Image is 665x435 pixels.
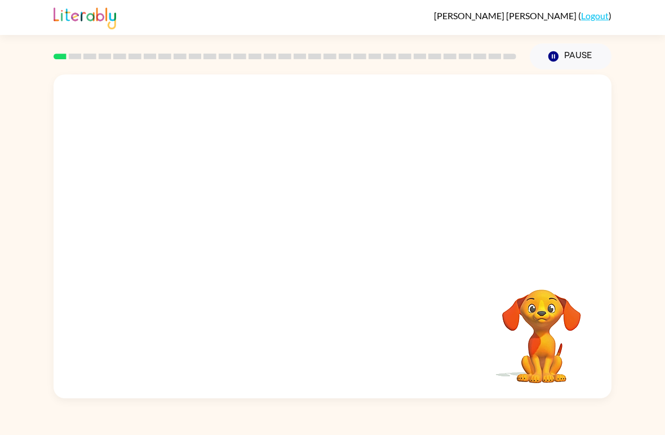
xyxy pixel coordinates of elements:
video: Your browser must support playing .mp4 files to use Literably. Please try using another browser. [485,272,598,385]
div: ( ) [434,10,611,21]
a: Logout [581,10,609,21]
button: Pause [530,43,611,69]
span: [PERSON_NAME] [PERSON_NAME] [434,10,578,21]
img: Literably [54,5,116,29]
